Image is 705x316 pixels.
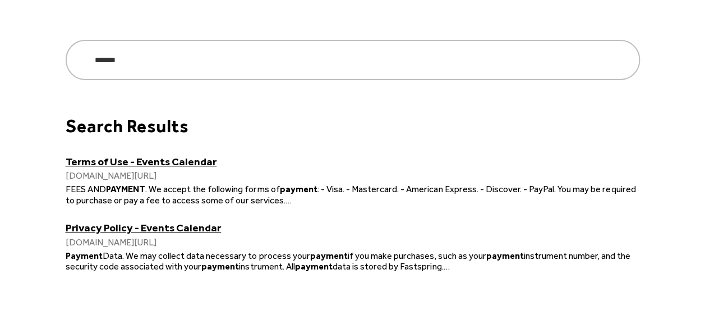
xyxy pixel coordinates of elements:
[106,184,145,194] strong: PAYMENT
[280,184,317,194] strong: payment
[66,237,640,248] div: [DOMAIN_NAME][URL]
[66,184,636,205] span: : - Visa. - Mastercard. - American Express. - Discover. - PayPal. You may be required to purchase...
[443,261,450,272] span: …
[66,115,640,137] div: Search Results
[145,184,280,194] span: . We accept the following forms of
[333,261,444,272] span: data is stored by Fastspring.
[486,250,524,261] strong: payment
[201,261,239,272] strong: payment
[348,250,486,261] span: if you make purchases, such as your
[66,250,631,272] span: instrument number, and the security code associated with your
[285,195,292,206] span: …
[66,250,103,261] strong: Payment
[66,155,640,168] a: Terms of Use - Events Calendar
[310,250,348,261] strong: payment
[239,261,294,272] span: instrument. All
[66,221,640,234] a: Privacy Policy - Events Calendar
[66,170,640,181] div: [DOMAIN_NAME][URL]
[103,250,310,261] span: Data. We may collect data necessary to process your
[66,184,106,194] span: FEES AND
[295,261,333,272] strong: payment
